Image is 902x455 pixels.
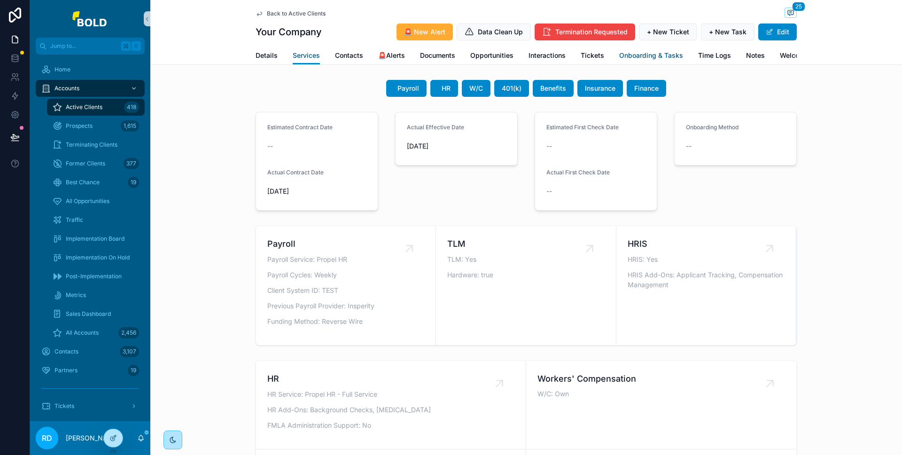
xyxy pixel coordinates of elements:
a: Back to Active Clients [256,10,326,17]
span: All Opportunities [66,197,109,205]
span: Services [293,51,320,60]
p: HRIS: Yes [628,254,785,264]
span: Prospects [66,122,93,130]
button: 🚨 New Alert [397,24,453,40]
span: Terminating Clients [66,141,117,149]
span: Payroll [267,237,424,251]
span: + New Task [709,27,746,37]
span: Estimated Contract Date [267,124,333,131]
button: Data Clean Up [457,24,531,40]
p: Payroll Service: Propel HR [267,254,424,264]
span: Benefits [540,84,566,93]
a: Former Clients377 [47,155,145,172]
div: 418 [124,102,139,113]
span: -- [546,141,552,151]
span: K [132,42,140,50]
p: TLM: Yes [447,254,604,264]
a: Post-Implementation [47,268,145,285]
span: -- [686,141,692,151]
a: Accounts [36,80,145,97]
a: Time Logs [698,47,731,66]
a: Onboarding & Tasks [619,47,683,66]
span: Onboarding Method [686,124,739,131]
a: Sales Dashboard [47,306,145,322]
img: App logo [72,11,108,26]
span: Actual First Check Date [546,169,610,176]
span: + New Ticket [647,27,689,37]
div: 1,615 [121,120,139,132]
a: Implementation On Hold [47,249,145,266]
span: Metrics [66,291,86,299]
a: Tickets [36,398,145,415]
p: [PERSON_NAME] [66,433,120,443]
span: Partners [54,367,78,374]
span: Interactions [529,51,566,60]
p: Previous Payroll Provider: Insperity [267,301,424,311]
span: Jump to... [50,42,117,50]
span: Sales Dashboard [66,310,111,318]
a: Metrics [47,287,145,304]
a: 🚨Alerts [378,47,405,66]
span: Traffic [66,216,83,224]
p: HR Add-Ons: Background Checks, [MEDICAL_DATA] [267,405,514,415]
button: Finance [627,80,666,97]
span: [DATE] [407,141,506,151]
span: HRIS [628,237,785,251]
button: + New Ticket [639,24,697,40]
p: Payroll Cycles: Weekly [267,270,424,280]
span: Termination Requested [555,27,628,37]
span: Insurance [585,84,615,93]
a: PayrollPayroll Service: Propel HRPayroll Cycles: WeeklyClient System ID: TESTPrevious Payroll Pro... [256,226,436,345]
span: Accounts [54,85,79,92]
div: 377 [124,158,139,169]
a: Implementation Board [47,230,145,247]
span: Notes [746,51,765,60]
span: Payroll [397,84,419,93]
p: Funding Method: Reverse Wire [267,316,424,326]
button: Insurance [577,80,623,97]
button: + New Task [701,24,754,40]
button: HR [430,80,458,97]
button: Payroll [386,80,427,97]
button: Benefits [533,80,574,97]
span: 🚨Alerts [378,51,405,60]
span: Implementation Board [66,235,124,243]
span: Onboarding & Tasks [619,51,683,60]
p: HRIS Add-Ons: Applicant Tracking, Compensation Management [628,270,785,290]
span: -- [267,141,273,151]
span: 401(k) [502,84,521,93]
button: Jump to...K [36,38,145,55]
a: Opportunities [470,47,513,66]
span: Active Clients [66,103,102,111]
span: Contacts [335,51,363,60]
a: All Accounts2,456 [47,324,145,341]
span: Post-Implementation [66,273,122,280]
a: Services [293,47,320,65]
span: Finance [634,84,659,93]
p: HR Service: Propel HR - Full Service [267,389,514,399]
button: 401(k) [494,80,529,97]
a: TLMTLM: YesHardware: true [436,226,616,345]
a: HRISHRIS: YesHRIS Add-Ons: Applicant Tracking, Compensation Management [616,226,796,345]
div: 19 [128,365,139,376]
span: Details [256,51,278,60]
div: 3,107 [120,346,139,357]
a: Contacts3,107 [36,343,145,360]
a: Active Clients418 [47,99,145,116]
span: -- [546,187,552,196]
a: Contacts [335,47,363,66]
span: Data Clean Up [478,27,523,37]
a: Notes [746,47,765,66]
a: Home [36,61,145,78]
a: All Opportunities [47,193,145,210]
span: Implementation On Hold [66,254,130,261]
a: Prospects1,615 [47,118,145,134]
a: Traffic [47,212,145,228]
span: Back to Active Clients [267,10,326,17]
span: RD [42,432,52,444]
div: 19 [128,177,139,188]
span: TLM [447,237,604,251]
button: Edit [758,24,797,40]
p: Hardware: true [447,270,604,280]
span: Welcome [780,51,809,60]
